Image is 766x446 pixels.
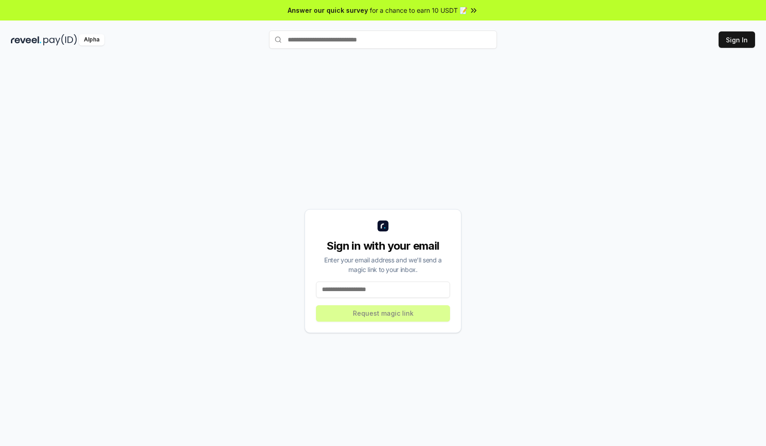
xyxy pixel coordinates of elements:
[43,34,77,46] img: pay_id
[378,220,388,231] img: logo_small
[79,34,104,46] div: Alpha
[316,255,450,274] div: Enter your email address and we’ll send a magic link to your inbox.
[370,5,467,15] span: for a chance to earn 10 USDT 📝
[11,34,41,46] img: reveel_dark
[719,31,755,48] button: Sign In
[288,5,368,15] span: Answer our quick survey
[316,239,450,253] div: Sign in with your email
